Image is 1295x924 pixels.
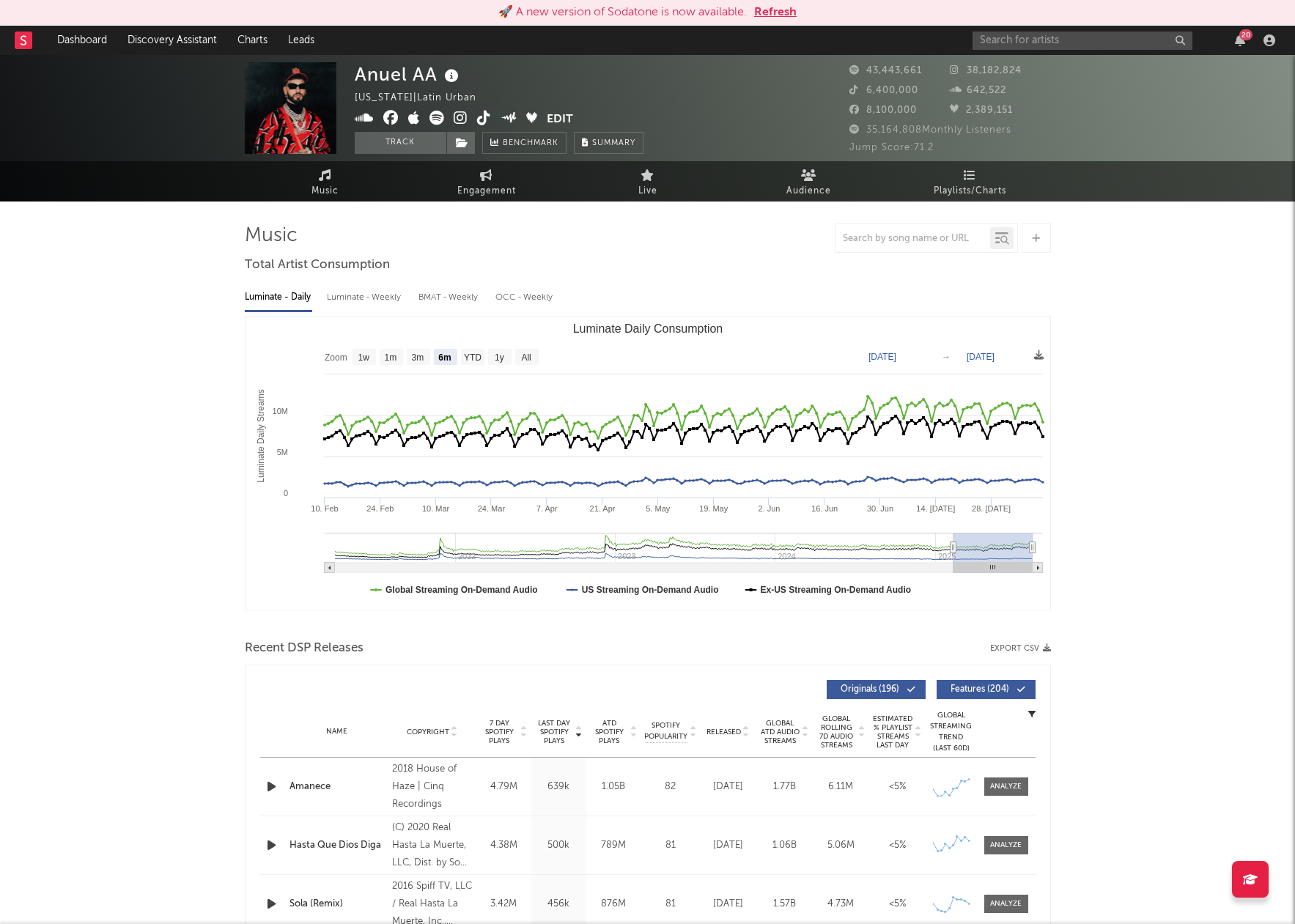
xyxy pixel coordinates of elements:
[950,66,1022,75] span: 38,182,824
[245,640,364,657] span: Recent DSP Releases
[547,111,573,129] button: Edit
[816,780,866,794] div: 6.11M
[480,838,528,853] div: 4.38M
[760,780,809,794] div: 1.77B
[990,644,1051,653] button: Export CSV
[704,780,753,794] div: [DATE]
[916,504,955,513] text: 14. [DATE]
[384,352,396,363] text: 1m
[704,897,753,912] div: [DATE]
[358,352,369,363] text: 1w
[480,897,528,912] div: 3.42M
[311,504,338,513] text: 10. Feb
[706,728,741,736] span: Released
[567,161,728,202] a: Live
[868,352,896,362] text: [DATE]
[816,838,866,853] div: 5.06M
[385,585,538,595] text: Global Streaming On-Demand Audio
[849,66,922,75] span: 43,443,661
[849,143,934,152] span: Jump Score: 71.2
[406,161,567,202] a: Engagement
[535,838,583,853] div: 500k
[255,389,265,482] text: Luminate Daily Streams
[276,448,287,457] text: 5M
[836,685,904,694] span: Originals ( 196 )
[278,26,325,55] a: Leads
[411,352,424,363] text: 3m
[245,285,312,310] div: Luminate - Daily
[592,139,635,147] span: Summary
[645,780,696,794] div: 82
[438,352,451,363] text: 6m
[890,161,1051,202] a: Playlists/Charts
[950,86,1006,95] span: 642,522
[463,352,481,363] text: YTD
[355,62,462,86] div: Anuel AA
[873,780,922,794] div: <5%
[498,4,747,21] div: 🚀 A new version of Sodatone is now available.
[937,680,1036,699] button: Features(204)
[480,719,519,745] span: 7 Day Spotify Plays
[311,182,339,200] span: Music
[327,285,404,310] div: Luminate - Weekly
[786,182,831,200] span: Audience
[480,780,528,794] div: 4.79M
[849,106,917,115] span: 8,100,000
[482,132,567,154] a: Benchmark
[827,680,926,699] button: Originals(196)
[289,897,385,912] div: Sola (Remix)
[495,352,504,363] text: 1y
[355,132,446,154] button: Track
[418,285,481,310] div: BMAT - Weekly
[644,720,687,742] span: Spotify Popularity
[521,352,531,363] text: All
[811,504,838,513] text: 16. Jun
[245,256,390,274] span: Total Artist Consumption
[638,182,657,200] span: Live
[1235,34,1245,46] button: 20
[816,897,866,912] div: 4.73M
[392,819,472,872] div: (C) 2020 Real Hasta La Muerte, LLC, Dist. by Sony Music Entertainment US Latin LLC
[849,125,1011,135] span: 35,164,808 Monthly Listeners
[950,106,1013,115] span: 2,389,151
[760,585,911,595] text: Ex-US Streaming On-Demand Audio
[972,504,1011,513] text: 28. [DATE]
[407,728,449,736] span: Copyright
[117,26,227,55] a: Discovery Assistant
[967,352,995,362] text: [DATE]
[289,838,385,853] a: Hasta Que Dios Diga
[754,4,797,21] button: Refresh
[866,504,893,513] text: 30. Jun
[760,897,809,912] div: 1.57B
[495,285,554,310] div: OCC - Weekly
[758,504,780,513] text: 2. Jun
[590,719,629,745] span: ATD Spotify Plays
[590,897,638,912] div: 876M
[699,504,728,513] text: 19. May
[873,714,913,750] span: Estimated % Playlist Streams Last Day
[929,710,973,754] div: Global Streaming Trend (Last 60D)
[704,838,753,853] div: [DATE]
[355,89,493,107] div: [US_STATE] | Latin Urban
[589,504,615,513] text: 21. Apr
[227,26,278,55] a: Charts
[835,233,990,245] input: Search by song name or URL
[503,135,558,152] span: Benchmark
[289,780,385,794] a: Amanece
[392,761,472,813] div: 2018 House of Haze | Cinq Recordings
[457,182,516,200] span: Engagement
[366,504,394,513] text: 24. Feb
[646,504,671,513] text: 5. May
[873,897,922,912] div: <5%
[760,719,800,745] span: Global ATD Audio Streams
[246,317,1050,610] svg: Luminate Daily Consumption
[535,780,583,794] div: 639k
[325,352,347,363] text: Zoom
[816,714,857,750] span: Global Rolling 7D Audio Streams
[421,504,449,513] text: 10. Mar
[728,161,890,202] a: Audience
[574,132,643,154] button: Summary
[572,322,723,335] text: Luminate Daily Consumption
[283,489,287,498] text: 0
